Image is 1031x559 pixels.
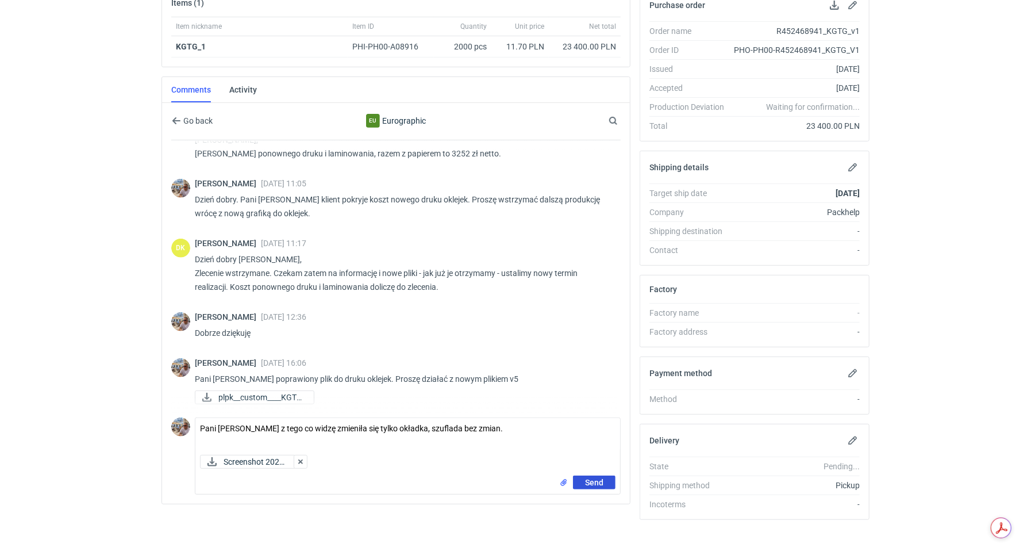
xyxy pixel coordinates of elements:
button: Screenshot 2025... [200,455,296,469]
div: Total [649,120,733,132]
p: Dzień dobry [PERSON_NAME], Zlecenie wstrzymane. Czekam zatem na informację i nowe pliki - jak już... [195,252,611,294]
img: Michał Palasek [171,358,190,377]
span: [DATE] 11:05 [261,179,306,188]
div: Eurographic [302,114,490,128]
figcaption: Eu [366,114,380,128]
div: Pickup [733,480,860,491]
span: Item nickname [176,22,222,31]
div: plpk__custom____KGTG__d0__oR452468941__v5.pdf [195,390,310,404]
div: - [733,393,860,405]
div: Dominika Kaczyńska [171,239,190,258]
div: Packhelp [733,206,860,218]
div: Accepted [649,82,733,94]
div: R452468941_KGTG_v1 [733,25,860,37]
div: Order name [649,25,733,37]
span: [DATE] 11:17 [261,239,306,248]
div: - [733,499,860,510]
h2: Payment method [649,369,712,378]
span: [PERSON_NAME] [195,312,261,321]
h2: Delivery [649,436,679,445]
div: [DATE] [733,63,860,75]
div: Screenshot 2025-09-04 at 07.01.33.png [200,455,296,469]
h2: Factory [649,285,677,294]
h2: Shipping details [649,163,709,172]
textarea: Pani [PERSON_NAME] z tego co widzę zmieniła się tylko okładka, szuflada bez zmian. [195,418,620,450]
div: - [733,307,860,319]
img: Michał Palasek [171,312,190,331]
p: Dobrze dziękuję [195,326,611,340]
div: Shipping destination [649,225,733,237]
span: Net total [589,22,616,31]
div: - [733,326,860,338]
div: [DATE] [733,82,860,94]
div: Production Deviation [649,101,733,113]
span: [PERSON_NAME] [195,239,261,248]
div: Factory address [649,326,733,338]
strong: [DATE] [836,189,860,198]
div: Method [649,393,733,405]
div: 23 400.00 PLN [553,41,616,52]
a: plpk__custom____KGTG... [195,390,314,404]
span: Unit price [515,22,544,31]
h2: Purchase order [649,1,705,10]
button: Edit delivery details [846,434,860,447]
div: Incoterms [649,499,733,510]
div: Issued [649,63,733,75]
span: [PERSON_NAME] [195,179,261,188]
div: Factory name [649,307,733,319]
span: Item ID [352,22,374,31]
div: 23 400.00 PLN [733,120,860,132]
button: Edit payment method [846,366,860,380]
span: plpk__custom____KGTG... [218,391,305,404]
div: Target ship date [649,187,733,199]
figcaption: DK [171,239,190,258]
img: Michał Palasek [171,418,190,437]
p: Pani [PERSON_NAME] poprawiony plik do druku oklejek. Proszę działać z nowym plikiem v5 [195,372,611,386]
button: Edit shipping details [846,160,860,174]
div: PHO-PH00-R452468941_KGTG_V1 [733,44,860,56]
span: Go back [181,117,213,125]
span: [PERSON_NAME] [195,358,261,367]
div: Contact [649,244,733,256]
div: Company [649,206,733,218]
span: Quantity [460,22,487,31]
em: Pending... [824,462,860,471]
div: Eurographic [366,114,380,128]
div: PHI-PH00-A08916 [352,41,429,52]
div: 2000 pcs [434,36,491,58]
span: [DATE] 12:36 [261,312,306,321]
div: State [649,461,733,472]
img: Michał Palasek [171,179,190,198]
p: Dzień dobry. Pani [PERSON_NAME] klient pokryje koszt nowego druku oklejek. Proszę wstrzymać dalsz... [195,193,611,220]
button: Send [573,476,615,489]
button: Go back [171,114,213,128]
input: Search [606,114,643,128]
span: Send [585,478,603,487]
a: KGTG_1 [176,42,206,51]
span: Screenshot 2025... [224,455,286,468]
div: - [733,244,860,256]
a: Comments [171,77,211,102]
a: Activity [229,77,257,102]
span: [DATE] 16:06 [261,358,306,367]
div: Order ID [649,44,733,56]
div: Shipping method [649,480,733,491]
div: - [733,225,860,237]
p: [PERSON_NAME], [PERSON_NAME] ponownego druku i laminowania, razem z papierem to 3252 zł netto. [195,133,611,160]
div: 11.70 PLN [496,41,544,52]
em: Waiting for confirmation... [766,101,860,113]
